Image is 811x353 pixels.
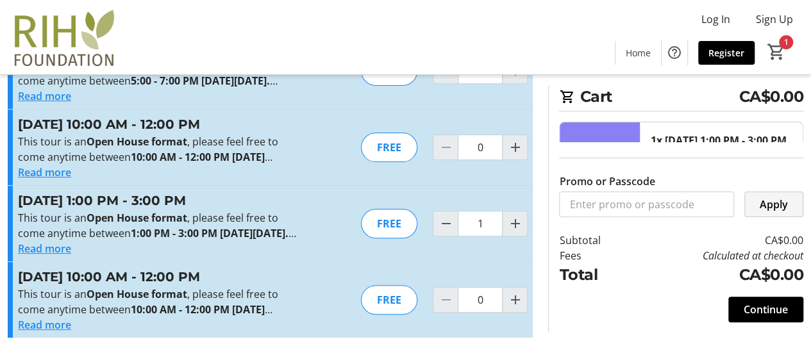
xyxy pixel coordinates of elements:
button: Help [662,40,687,65]
div: 1x [DATE] 1:00 PM - 3:00 PM [650,133,786,148]
span: Register [708,46,744,60]
td: Total [559,263,630,286]
td: Calculated at checkout [630,248,803,263]
h3: [DATE] 10:00 AM - 12:00 PM [18,267,298,286]
input: Thursday, August 21, 2025 - 10:00 AM - 12:00 PM Quantity [458,287,503,313]
button: Increment by one [503,211,527,236]
p: This tour is an , please feel free to come anytime between [18,210,298,241]
td: Fees [559,248,630,263]
a: Home [615,41,661,65]
button: Decrement by one [433,211,458,236]
button: Increment by one [503,135,527,160]
button: Log In [691,9,740,29]
h3: [DATE] 10:00 AM - 12:00 PM [18,115,298,134]
strong: 10:00 AM - 12:00 PM [DATE][DATE]. [18,302,272,332]
td: Subtotal [559,233,630,248]
span: Continue [744,302,788,317]
span: Apply [760,197,788,212]
strong: 1:00 PM - 3:00 PM [DATE][DATE]. [131,226,296,240]
button: Read more [18,165,71,180]
strong: 10:00 AM - 12:00 PM [DATE][DATE]. [18,150,272,179]
label: Promo or Passcode [559,174,655,189]
strong: 5:00 - 7:00 PM [DATE][DATE]. [131,74,278,88]
div: FREE [361,133,417,162]
td: CA$0.00 [630,233,803,248]
button: Sign Up [746,9,803,29]
td: CA$0.00 [630,263,803,286]
input: Tuesday, August 19, 2025 - 10:00 AM - 12:00 PM Quantity [458,135,503,160]
button: Read more [18,317,71,332]
strong: Open House format [87,211,187,225]
span: Home [626,46,651,60]
div: FREE [361,285,417,315]
button: Continue [728,297,803,322]
span: Log In [701,12,730,27]
h3: [DATE] 1:00 PM - 3:00 PM [18,191,298,210]
button: Read more [18,88,71,104]
input: Tuesday, August 19, 2025 - 1:00 PM - 3:00 PM Quantity [458,211,503,236]
h2: Cart [559,85,803,111]
span: Sign Up [756,12,793,27]
input: Enter promo or passcode [559,192,734,217]
button: Cart [765,40,788,63]
button: Increment by one [503,288,527,312]
button: Read more [18,241,71,256]
strong: Open House format [87,287,187,301]
strong: Open House format [87,135,187,149]
p: This tour is an , please feel free to come anytime between [18,134,298,165]
span: CA$0.00 [739,85,803,108]
div: FREE [361,209,417,238]
a: Register [698,41,755,65]
img: Royal Inland Hospital Foundation 's Logo [8,5,122,69]
button: Apply [744,192,803,217]
p: This tour is an , please feel free to come anytime between [18,286,298,317]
